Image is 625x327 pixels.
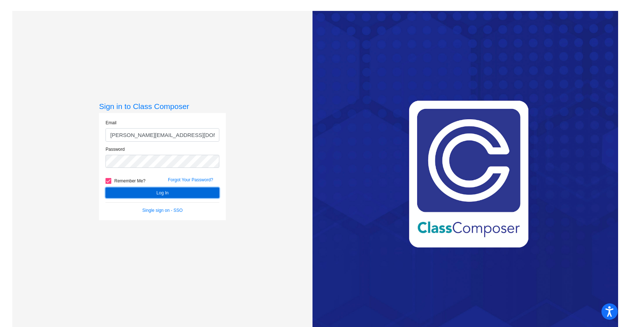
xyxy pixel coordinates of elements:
label: Password [105,146,125,153]
span: Remember Me? [114,177,145,185]
h3: Sign in to Class Composer [99,102,226,111]
button: Log In [105,187,219,198]
a: Forgot Your Password? [168,177,213,182]
label: Email [105,120,116,126]
a: Single sign on - SSO [142,208,183,213]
